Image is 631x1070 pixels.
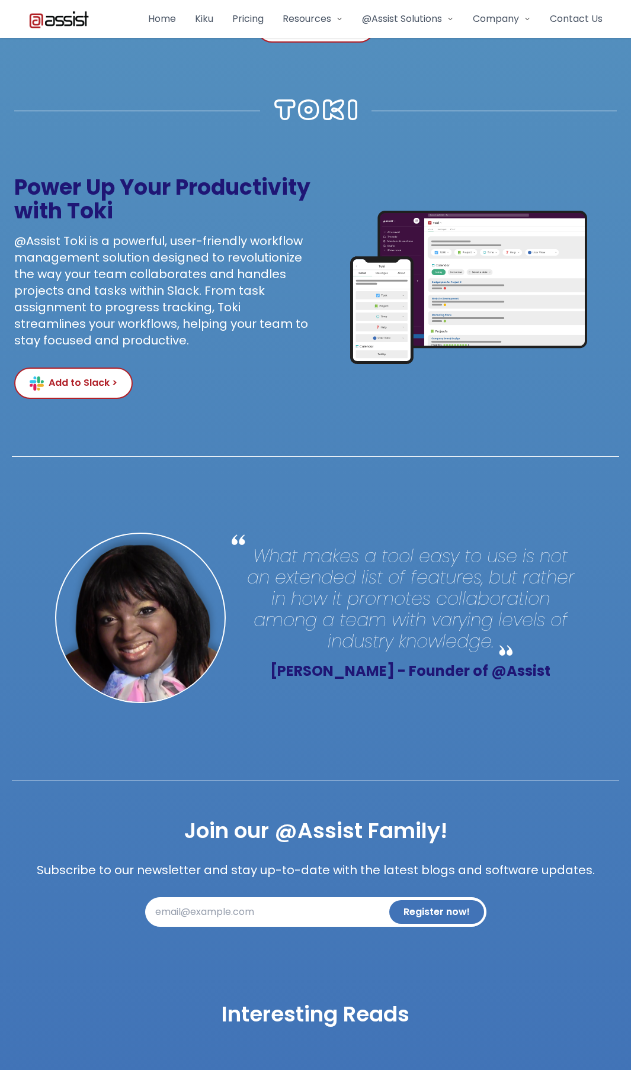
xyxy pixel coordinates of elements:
h3: Interesting Reads [14,1003,617,1026]
a: Kiku [195,12,213,26]
img: Quote image [55,533,226,703]
span: Company [473,12,519,26]
input: email@example.com [145,897,486,927]
span: @Assist Solutions [362,12,442,26]
span: Resources [283,12,331,26]
h3: Join our @Assist Family! [14,819,617,843]
p: [PERSON_NAME] - Founder of @Assist [245,662,576,681]
span: > [112,376,117,389]
img: Section illustration [321,139,617,436]
img: Button image [30,376,44,391]
p: @Assist Toki is a powerful, user-friendly workflow management solution designed to revolutionize ... [14,233,311,349]
blockquote: What makes a tool easy to use is not an extended list of features, but rather in how it promotes ... [245,546,576,652]
a: Add to Slack> [14,368,133,399]
a: Pricing [232,12,264,26]
button: Register now! [389,900,484,924]
img: Section separator [274,99,357,121]
a: Home [148,12,176,26]
p: Subscribe to our newsletter and stay up-to-date with the latest blogs and software updates. [14,862,617,878]
a: Contact Us [550,12,603,26]
h3: Power Up Your Productivity with Toki [14,176,311,223]
img: Atassist Logo [28,9,89,28]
